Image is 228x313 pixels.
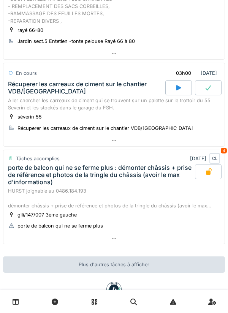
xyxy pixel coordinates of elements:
[8,187,220,209] div: HURST joignable au 0486.184.193 démonter châssis + prise de référence et photos de la tringle du ...
[209,153,220,164] div: CL
[17,211,77,218] div: gili/147/007 3ème gauche
[17,27,43,34] div: rayé 66-80
[106,282,122,297] img: badge-BVDL4wpA.svg
[8,164,193,186] div: porte de balcon qui ne se ferme plus : démonter châssis + prise de référence et photos de la trin...
[17,125,193,132] div: Récuperer les carreaux de ciment sur le chantier VDB/[GEOGRAPHIC_DATA]
[17,113,42,120] div: séverin 55
[17,222,103,229] div: porte de balcon qui ne se ferme plus
[190,153,220,164] div: [DATE]
[176,70,191,77] div: 03h00
[221,148,227,153] div: 4
[8,81,164,95] div: Récuperer les carreaux de ciment sur le chantier VDB/[GEOGRAPHIC_DATA]
[8,97,220,111] div: Aller chercher les carreaux de ciment qui se trouvent sur un palette sur le trottoir du 55 Severi...
[17,38,135,45] div: Jardin sect.5 Entetien -tonte pelouse Rayé 66 à 80
[16,70,37,77] div: En cours
[16,155,60,162] div: Tâches accomplies
[169,66,220,80] div: [DATE]
[3,256,225,273] div: Plus d'autres tâches à afficher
